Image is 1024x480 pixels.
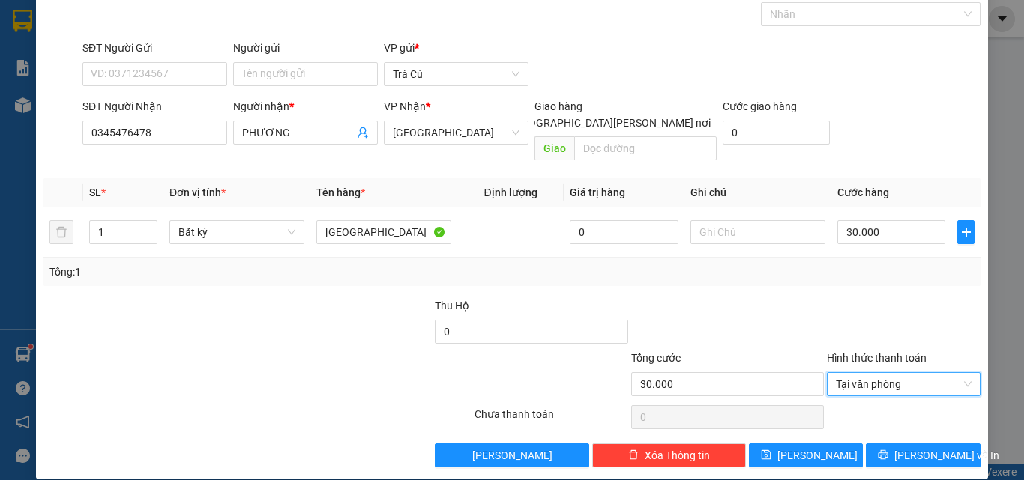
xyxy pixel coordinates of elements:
label: Hình thức thanh toán [827,352,927,364]
span: Định lượng [484,186,537,198]
span: plus [958,226,974,238]
div: VP gửi [384,40,528,56]
span: printer [878,449,888,461]
span: SL [89,186,101,198]
span: Trà Cú [393,63,519,85]
div: SĐT Người Gửi [82,40,227,56]
input: Dọc đường [574,136,717,160]
button: plus [957,220,975,244]
span: [PERSON_NAME] và In [894,447,999,464]
span: Cước hàng [837,186,889,198]
span: Đơn vị tính [169,186,226,198]
input: 0 [570,220,678,244]
span: Bất kỳ [178,221,295,243]
span: Tên hàng [316,186,365,198]
span: [PERSON_NAME] [472,447,552,464]
button: printer[PERSON_NAME] và In [866,443,981,467]
th: Ghi chú [684,178,831,207]
div: Chưa thanh toán [473,406,630,432]
div: Người nhận [233,98,378,115]
input: Cước giao hàng [723,121,830,145]
span: [GEOGRAPHIC_DATA][PERSON_NAME] nơi [506,115,717,131]
span: [PERSON_NAME] [777,447,858,464]
span: Thu Hộ [435,300,469,312]
span: Xóa Thông tin [645,447,710,464]
span: Tại văn phòng [836,373,972,395]
button: [PERSON_NAME] [435,443,588,467]
div: Người gửi [233,40,378,56]
input: VD: Bàn, Ghế [316,220,451,244]
button: delete [49,220,73,244]
label: Cước giao hàng [723,100,797,112]
button: deleteXóa Thông tin [592,443,746,467]
div: Tổng: 1 [49,264,397,280]
span: Giao hàng [534,100,582,112]
span: Giao [534,136,574,160]
span: save [761,449,771,461]
span: delete [628,449,639,461]
span: Sài Gòn [393,121,519,144]
input: Ghi Chú [690,220,825,244]
button: save[PERSON_NAME] [749,443,864,467]
span: user-add [357,127,369,139]
span: Tổng cước [631,352,681,364]
div: SĐT Người Nhận [82,98,227,115]
span: Giá trị hàng [570,186,625,198]
span: VP Nhận [384,100,426,112]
